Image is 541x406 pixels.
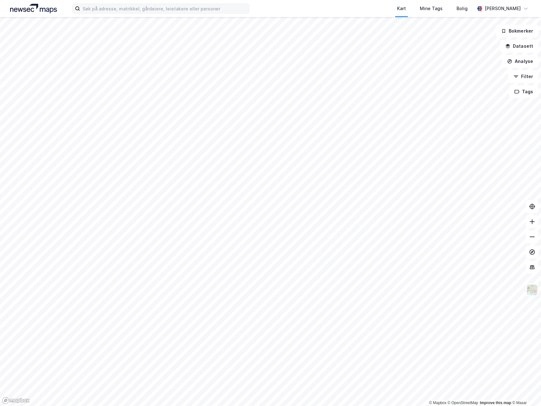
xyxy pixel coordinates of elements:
[508,70,538,83] button: Filter
[526,284,538,296] img: Z
[509,85,538,98] button: Tags
[80,4,249,13] input: Søk på adresse, matrikkel, gårdeiere, leietakere eller personer
[448,401,478,405] a: OpenStreetMap
[420,5,443,12] div: Mine Tags
[429,401,446,405] a: Mapbox
[509,376,541,406] iframe: Chat Widget
[509,376,541,406] div: Kontrollprogram for chat
[485,5,521,12] div: [PERSON_NAME]
[500,40,538,52] button: Datasett
[496,25,538,37] button: Bokmerker
[2,397,30,404] a: Mapbox homepage
[502,55,538,68] button: Analyse
[480,401,511,405] a: Improve this map
[397,5,406,12] div: Kart
[457,5,468,12] div: Bolig
[10,4,57,13] img: logo.a4113a55bc3d86da70a041830d287a7e.svg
